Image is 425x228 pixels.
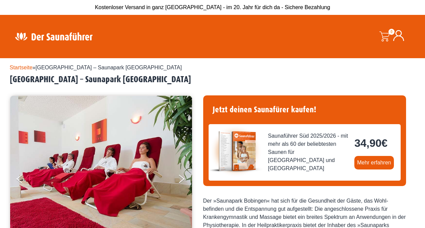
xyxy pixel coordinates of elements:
[354,137,387,149] bdi: 34,90
[209,124,263,178] img: der-saunafuehrer-2025-sued.jpg
[209,101,401,119] h4: Jetzt deinen Saunafürer kaufen!
[268,132,349,173] span: Saunaführer Süd 2025/2026 - mit mehr als 60 der beliebtesten Saunen für [GEOGRAPHIC_DATA] und [GE...
[354,156,394,169] a: Mehr erfahren
[388,29,395,35] span: 0
[381,137,387,149] span: €
[17,172,33,189] button: Previous
[95,4,330,10] span: Kostenloser Versand in ganz [GEOGRAPHIC_DATA] - im 20. Jahr für dich da - Sichere Bezahlung
[36,65,182,70] span: [GEOGRAPHIC_DATA] – Saunapark [GEOGRAPHIC_DATA]
[178,172,194,189] button: Next
[10,65,182,70] span: »
[10,74,416,85] h2: [GEOGRAPHIC_DATA] – Saunapark [GEOGRAPHIC_DATA]
[10,65,33,70] a: Startseite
